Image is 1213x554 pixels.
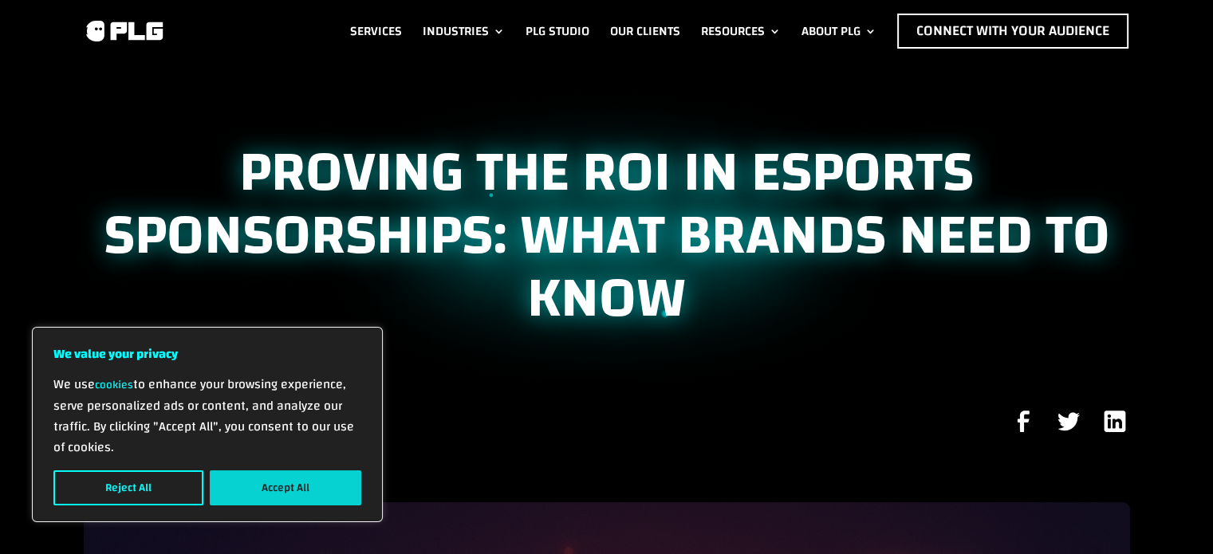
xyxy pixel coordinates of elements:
[1054,407,1084,436] img: twitter icon
[1100,407,1129,436] img: linkedin icon
[701,14,781,49] a: Resources
[53,470,203,505] button: Reject All
[210,470,361,505] button: Accept All
[1133,477,1213,554] iframe: Chat Widget
[95,375,133,395] a: cookies
[423,14,505,49] a: Industries
[610,14,680,49] a: Our Clients
[350,14,402,49] a: Services
[526,14,589,49] a: PLG Studio
[897,14,1128,49] a: Connect with Your Audience
[1009,407,1038,436] img: facebook icon
[84,141,1130,339] h1: Proving the ROI in Esports Sponsorships: What Brands Need to Know
[53,344,361,364] p: We value your privacy
[53,374,361,458] p: We use to enhance your browsing experience, serve personalized ads or content, and analyze our tr...
[801,14,876,49] a: About PLG
[32,327,383,522] div: We value your privacy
